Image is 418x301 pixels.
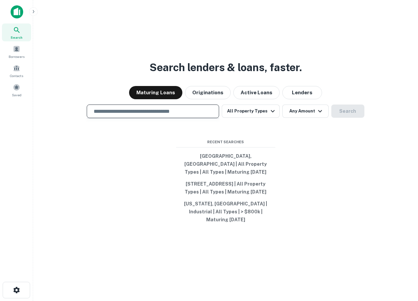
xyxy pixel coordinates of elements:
button: [US_STATE], [GEOGRAPHIC_DATA] | Industrial | All Types | > $800k | Maturing [DATE] [176,198,275,226]
button: Lenders [282,86,322,99]
h3: Search lenders & loans, faster. [150,60,302,75]
button: [STREET_ADDRESS] | All Property Types | All Types | Maturing [DATE] [176,178,275,198]
iframe: Chat Widget [385,248,418,280]
a: Saved [2,81,31,99]
button: Maturing Loans [129,86,182,99]
span: Contacts [10,73,23,78]
button: [GEOGRAPHIC_DATA], [GEOGRAPHIC_DATA] | All Property Types | All Types | Maturing [DATE] [176,150,275,178]
span: Search [11,35,23,40]
button: Any Amount [282,105,329,118]
span: Borrowers [9,54,24,59]
button: All Property Types [222,105,279,118]
a: Search [2,23,31,41]
span: Recent Searches [176,139,275,145]
span: Saved [12,92,22,98]
button: Active Loans [233,86,280,99]
img: capitalize-icon.png [11,5,23,19]
button: Originations [185,86,231,99]
a: Contacts [2,62,31,80]
a: Borrowers [2,43,31,61]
